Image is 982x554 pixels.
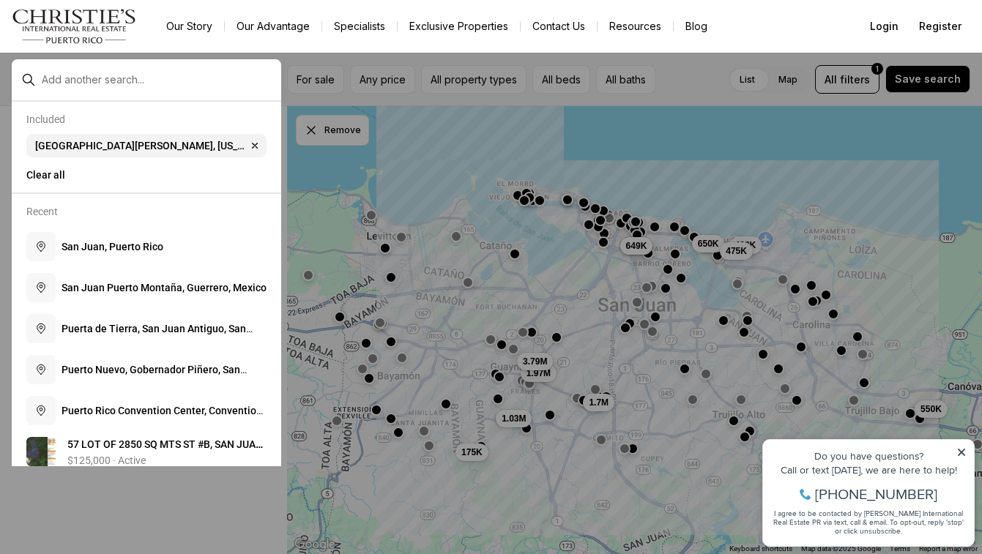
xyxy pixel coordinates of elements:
span: [GEOGRAPHIC_DATA][PERSON_NAME], [US_STATE] [35,140,246,151]
a: Specialists [322,16,397,37]
span: P u e r t a d e T i e r r a , S a n J u a n A n t i g u o , S a n J u a n , P u e r t o R i c o [62,323,253,349]
button: Login [861,12,907,41]
button: Puerto Rico Convention Center, Convention Boulevard, San Juan, Puerto Rico [21,390,272,431]
button: Register [910,12,970,41]
img: logo [12,9,137,44]
a: View details: 57 LOT OF 2850 SQ MTS ST #B [21,431,272,472]
button: Contact Us [521,16,597,37]
span: P u e r t o N u e v o , G o b e r n a d o r P i ñ e r o , S a n J u a n , P u e r t o R i c o [62,364,247,390]
p: $125,000 · Active [67,454,146,466]
span: S a n J u a n P u e r t o M o n t a ñ a , G u e r r e r o , M e x i c o [62,282,267,293]
button: Puerta de Tierra, San Juan Antiguo, San Juan, Puerto Rico [21,308,272,349]
button: Puerto Nuevo, Gobernador Piñero, San Juan, Puerto Rico [21,349,272,390]
button: Clear all [26,163,267,187]
span: [PHONE_NUMBER] [60,69,182,83]
span: Register [919,20,961,32]
p: Recent [26,206,58,217]
span: I agree to be contacted by [PERSON_NAME] International Real Estate PR via text, call & email. To ... [18,90,209,118]
a: Blog [674,16,719,37]
p: Included [26,113,65,125]
a: Our Advantage [225,16,321,37]
a: Exclusive Properties [398,16,520,37]
div: Call or text [DATE], we are here to help! [15,47,212,57]
span: P u e r t o R i c o C o n v e n t i o n C e n t e r , C o n v e n t i o n B o u l e v a r d , S a... [62,405,263,431]
span: Login [870,20,899,32]
div: Do you have questions? [15,33,212,43]
a: Our Story [155,16,224,37]
span: 5 7 L O T O F 2 8 5 0 S Q M T S S T # B , S A N J U A N P R , 0 0 9 3 6 [67,438,263,465]
span: S a n J u a n , P u e r t o R i c o [62,241,163,252]
button: San Juan, Puerto Rico [21,226,272,267]
button: San Juan Puerto Montaña, Guerrero, Mexico [21,267,272,308]
a: Resources [598,16,673,37]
